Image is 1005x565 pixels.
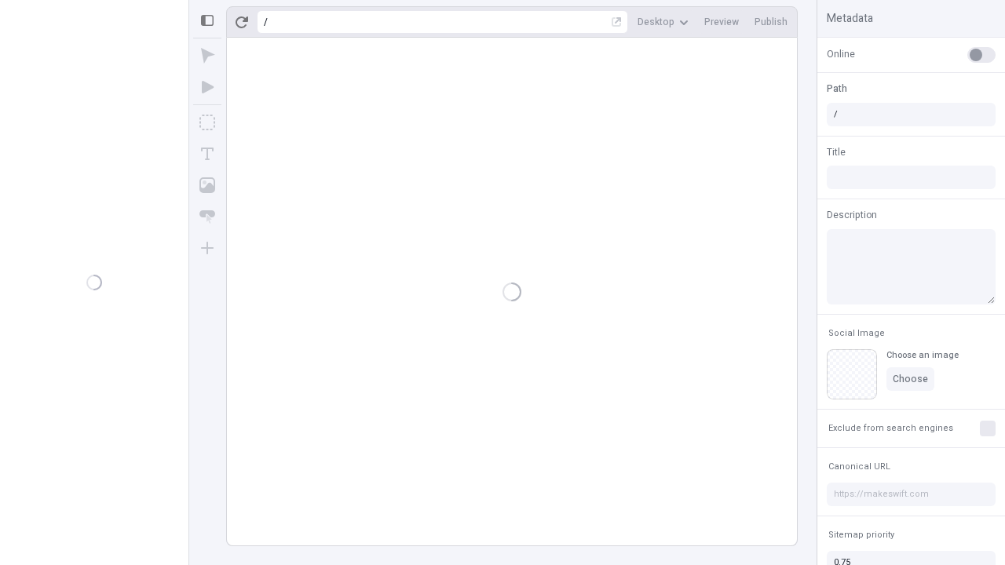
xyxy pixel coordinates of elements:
span: Description [827,208,877,222]
span: Exclude from search engines [828,422,953,434]
button: Text [193,140,221,168]
span: Desktop [638,16,674,28]
div: Choose an image [886,349,959,361]
div: / [264,16,268,28]
input: https://makeswift.com [827,483,996,506]
button: Canonical URL [825,457,894,476]
button: Publish [748,10,794,34]
span: Title [827,145,846,159]
button: Choose [886,367,934,391]
span: Sitemap priority [828,529,894,541]
span: Preview [704,16,739,28]
button: Social Image [825,324,888,343]
span: Online [827,47,855,61]
button: Exclude from search engines [825,419,956,438]
button: Preview [698,10,745,34]
button: Box [193,108,221,137]
span: Path [827,82,847,96]
button: Image [193,171,221,199]
span: Social Image [828,327,885,339]
span: Canonical URL [828,461,890,472]
span: Choose [893,373,928,385]
button: Sitemap priority [825,526,897,545]
button: Button [193,202,221,231]
span: Publish [755,16,788,28]
button: Desktop [631,10,695,34]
